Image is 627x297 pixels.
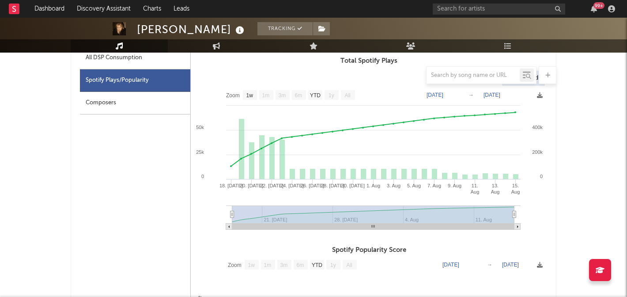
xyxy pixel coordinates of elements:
[280,183,304,188] text: 24. [DATE]
[511,183,520,194] text: 15. Aug
[532,149,543,155] text: 200k
[407,183,421,188] text: 5. Aug
[468,92,474,98] text: →
[427,183,441,188] text: 7. Aug
[344,92,350,99] text: All
[387,183,400,188] text: 3. Aug
[593,2,604,9] div: 99 +
[346,262,352,268] text: All
[246,92,253,99] text: 1w
[201,174,204,179] text: 0
[330,262,336,268] text: 1y
[260,183,283,188] text: 22. [DATE]
[540,174,543,179] text: 0
[196,125,204,130] text: 50k
[502,262,519,268] text: [DATE]
[483,92,500,98] text: [DATE]
[191,56,547,66] h3: Total Spotify Plays
[80,47,190,69] div: All DSP Consumption
[427,92,443,98] text: [DATE]
[591,5,597,12] button: 99+
[240,183,263,188] text: 20. [DATE]
[427,72,520,79] input: Search by song name or URL
[264,262,272,268] text: 1m
[433,4,565,15] input: Search for artists
[532,125,543,130] text: 400k
[248,262,255,268] text: 1w
[86,53,142,63] div: All DSP Consumption
[321,183,344,188] text: 28. [DATE]
[280,262,288,268] text: 3m
[226,92,240,99] text: Zoom
[471,183,480,194] text: 11. Aug
[448,183,461,188] text: 9. Aug
[312,262,322,268] text: YTD
[329,92,334,99] text: 1y
[219,183,243,188] text: 18. [DATE]
[310,92,321,99] text: YTD
[80,92,190,114] div: Composers
[295,92,302,99] text: 6m
[257,22,313,35] button: Tracking
[301,183,324,188] text: 26. [DATE]
[491,183,500,194] text: 13. Aug
[228,262,242,268] text: Zoom
[262,92,270,99] text: 1m
[137,22,246,37] div: [PERSON_NAME]
[196,149,204,155] text: 25k
[442,262,459,268] text: [DATE]
[366,183,380,188] text: 1. Aug
[279,92,286,99] text: 3m
[191,245,547,255] h3: Spotify Popularity Score
[297,262,304,268] text: 6m
[487,262,492,268] text: →
[341,183,365,188] text: 30. [DATE]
